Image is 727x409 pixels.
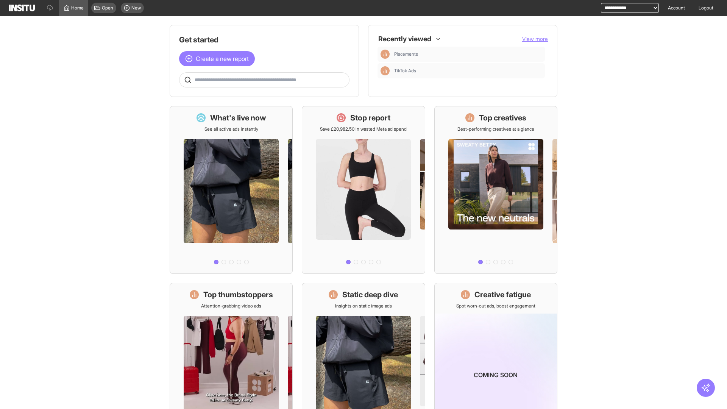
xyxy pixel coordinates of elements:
p: Attention-grabbing video ads [201,303,261,309]
span: TikTok Ads [394,68,416,74]
span: Create a new report [196,54,249,63]
span: TikTok Ads [394,68,542,74]
span: New [131,5,141,11]
button: Create a new report [179,51,255,66]
p: See all active ads instantly [204,126,258,132]
a: What's live nowSee all active ads instantly [170,106,293,274]
span: View more [522,36,548,42]
span: Open [102,5,113,11]
span: Placements [394,51,418,57]
h1: Top thumbstoppers [203,289,273,300]
h1: Stop report [350,112,390,123]
button: View more [522,35,548,43]
a: Top creativesBest-performing creatives at a glance [434,106,557,274]
a: Stop reportSave £20,982.50 in wasted Meta ad spend [302,106,425,274]
div: Insights [381,66,390,75]
span: Placements [394,51,542,57]
p: Save £20,982.50 in wasted Meta ad spend [320,126,407,132]
h1: Get started [179,34,349,45]
h1: Static deep dive [342,289,398,300]
p: Insights on static image ads [335,303,392,309]
img: Logo [9,5,35,11]
p: Best-performing creatives at a glance [457,126,534,132]
h1: Top creatives [479,112,526,123]
div: Insights [381,50,390,59]
h1: What's live now [210,112,266,123]
span: Home [71,5,84,11]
